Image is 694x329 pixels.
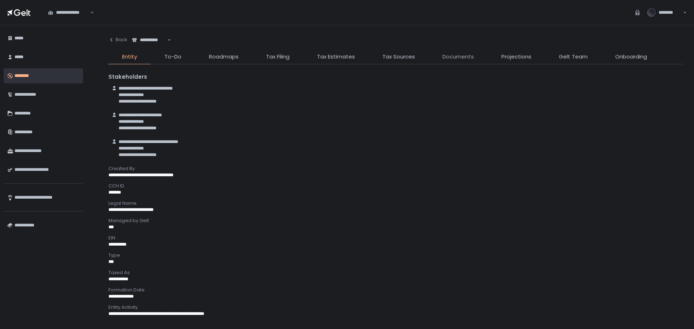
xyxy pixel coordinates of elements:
input: Search for option [166,36,167,44]
div: Search for option [43,5,94,20]
span: Tax Filing [266,53,290,61]
div: Entity Activity [108,304,684,311]
span: Documents [442,53,474,61]
div: Type [108,252,684,259]
span: To-Do [164,53,181,61]
div: Managed by Gelt [108,217,684,224]
span: Projections [501,53,531,61]
div: Stakeholders [108,73,684,81]
div: Search for option [127,33,171,48]
div: Created By [108,165,684,172]
div: Legal Name [108,200,684,207]
div: Mailing Address [108,321,684,328]
div: CCH ID [108,183,684,189]
span: Tax Sources [382,53,415,61]
span: Tax Estimates [317,53,355,61]
span: Entity [122,53,137,61]
button: Back [108,33,127,47]
div: EIN [108,235,684,241]
span: Onboarding [615,53,647,61]
div: Formation Date [108,287,684,293]
div: Taxed As [108,269,684,276]
input: Search for option [89,9,90,16]
div: Back [108,36,127,43]
span: Roadmaps [209,53,239,61]
span: Gelt Team [559,53,588,61]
